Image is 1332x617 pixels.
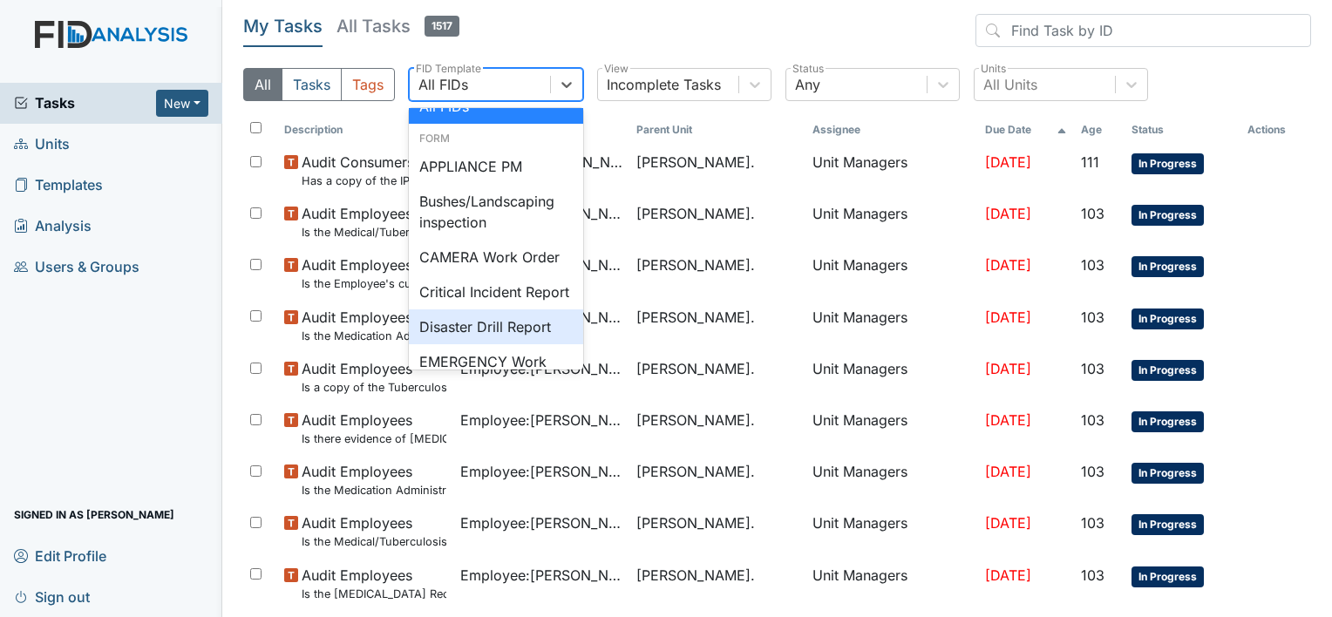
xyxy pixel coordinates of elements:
span: In Progress [1132,153,1204,174]
span: In Progress [1132,256,1204,277]
div: All FIDs [418,74,468,95]
small: Is the Medication Administration Test and 2 observation checklist (hire after 10/07) found in the... [302,482,446,498]
span: Analysis [14,213,92,240]
span: [PERSON_NAME]. [636,254,755,275]
span: [DATE] [985,308,1031,326]
small: Is there evidence of [MEDICAL_DATA] (probationary [DATE] and post accident)? [302,431,446,447]
small: Is the Medical/Tuberculosis Assessment updated annually? [302,533,446,550]
span: [DATE] [985,205,1031,222]
td: Unit Managers [805,196,978,247]
div: Bushes/Landscaping inspection [409,184,583,240]
div: APPLIANCE PM [409,149,583,184]
span: In Progress [1132,566,1204,587]
span: Users & Groups [14,254,139,281]
td: Unit Managers [805,558,978,609]
small: Is the [MEDICAL_DATA] Record completed (if accepted by employee)? [302,586,446,602]
span: Employee : [PERSON_NAME] [460,565,622,586]
div: Any [795,74,820,95]
span: 103 [1081,256,1104,274]
span: Audit Employees Is there evidence of drug test (probationary within 90 days and post accident)? [302,410,446,447]
td: Unit Managers [805,403,978,454]
span: Signed in as [PERSON_NAME] [14,501,174,528]
span: Audit Employees Is the Medical/Tuberculosis Assessment updated annually? [302,203,446,241]
span: [DATE] [985,566,1031,584]
div: EMERGENCY Work Order [409,344,583,400]
input: Find Task by ID [975,14,1311,47]
span: 111 [1081,153,1099,171]
span: 103 [1081,566,1104,584]
div: All Units [983,74,1037,95]
input: Toggle All Rows Selected [250,122,262,133]
span: Employee : [PERSON_NAME] [PERSON_NAME] [460,410,622,431]
span: Units [14,131,70,158]
td: Unit Managers [805,454,978,505]
span: Audit Employees Is a copy of the Tuberculosis Test in the file? [302,358,446,396]
span: Audit Employees Is the Hepatitis B Vaccine Record completed (if accepted by employee)? [302,565,446,602]
div: Type filter [243,68,395,101]
span: In Progress [1132,514,1204,535]
div: CAMERA Work Order [409,240,583,275]
span: Audit Employees Is the Medical/Tuberculosis Assessment updated annually? [302,512,446,550]
span: Audit Employees Is the Employee's current annual Performance Evaluation on file? [302,254,446,292]
span: In Progress [1132,205,1204,226]
span: [PERSON_NAME]. [636,203,755,224]
span: In Progress [1132,308,1204,329]
span: 103 [1081,411,1104,429]
span: [PERSON_NAME]. [636,410,755,431]
td: Unit Managers [805,300,978,351]
span: In Progress [1132,411,1204,432]
span: [DATE] [985,411,1031,429]
div: Disaster Drill Report [409,309,583,344]
span: 103 [1081,360,1104,377]
small: Is the Medical/Tuberculosis Assessment updated annually? [302,224,446,241]
span: 1517 [425,16,459,37]
span: [PERSON_NAME]. [636,512,755,533]
span: [PERSON_NAME]. [636,152,755,173]
span: In Progress [1132,360,1204,381]
span: [PERSON_NAME]. [636,461,755,482]
th: Toggle SortBy [629,115,805,145]
a: Tasks [14,92,156,113]
span: 103 [1081,205,1104,222]
span: [DATE] [985,256,1031,274]
h5: My Tasks [243,14,323,38]
small: Has a copy of the IPP meeting been sent to the Parent/Guardian [DATE] of the meeting? [302,173,446,189]
span: Sign out [14,583,90,610]
span: [DATE] [985,360,1031,377]
th: Toggle SortBy [1125,115,1240,145]
button: Tasks [282,68,342,101]
span: Audit Consumers Charts Has a copy of the IPP meeting been sent to the Parent/Guardian within 30 d... [302,152,446,189]
div: Incomplete Tasks [607,74,721,95]
span: [PERSON_NAME]. [636,358,755,379]
span: [PERSON_NAME]. [636,565,755,586]
td: Unit Managers [805,145,978,196]
span: [DATE] [985,514,1031,532]
span: [PERSON_NAME]. [636,307,755,328]
th: Toggle SortBy [277,115,453,145]
small: Is the Employee's current annual Performance Evaluation on file? [302,275,446,292]
button: Tags [341,68,395,101]
span: In Progress [1132,463,1204,484]
td: Unit Managers [805,505,978,557]
th: Toggle SortBy [1074,115,1125,145]
div: Form [409,131,583,146]
span: 103 [1081,308,1104,326]
div: Critical Incident Report [409,275,583,309]
span: [DATE] [985,463,1031,480]
button: All [243,68,282,101]
span: 103 [1081,463,1104,480]
button: New [156,90,208,117]
h5: All Tasks [336,14,459,38]
small: Is the Medication Administration certificate found in the file? [302,328,446,344]
span: Edit Profile [14,542,106,569]
span: Audit Employees Is the Medication Administration certificate found in the file? [302,307,446,344]
td: Unit Managers [805,247,978,299]
td: Unit Managers [805,351,978,403]
span: Templates [14,172,103,199]
span: 103 [1081,514,1104,532]
th: Assignee [805,115,978,145]
th: Actions [1240,115,1311,145]
span: [DATE] [985,153,1031,171]
small: Is a copy of the Tuberculosis Test in the file? [302,379,446,396]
